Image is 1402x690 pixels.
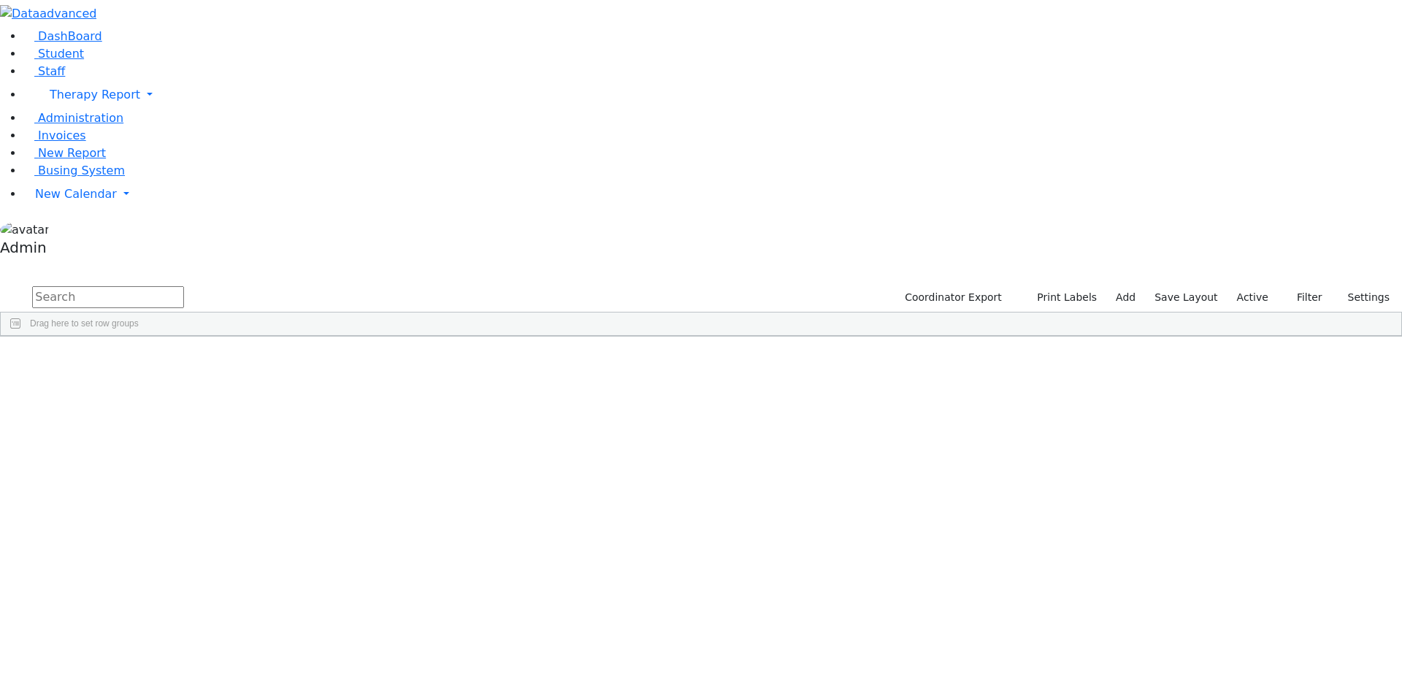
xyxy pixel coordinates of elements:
a: New Report [23,146,106,160]
a: Busing System [23,164,125,177]
button: Save Layout [1148,286,1224,309]
a: Invoices [23,129,86,142]
button: Settings [1329,286,1396,309]
span: Student [38,47,84,61]
span: Therapy Report [50,88,140,101]
a: Add [1109,286,1142,309]
input: Search [32,286,184,308]
a: Student [23,47,84,61]
button: Print Labels [1020,286,1103,309]
a: Therapy Report [23,80,1402,110]
a: DashBoard [23,29,102,43]
span: New Calendar [35,187,117,201]
span: DashBoard [38,29,102,43]
button: Coordinator Export [895,286,1008,309]
span: New Report [38,146,106,160]
a: Staff [23,64,65,78]
a: New Calendar [23,180,1402,209]
span: Administration [38,111,123,125]
a: Administration [23,111,123,125]
span: Staff [38,64,65,78]
button: Filter [1278,286,1329,309]
span: Drag here to set row groups [30,318,139,329]
span: Busing System [38,164,125,177]
label: Active [1230,286,1275,309]
span: Invoices [38,129,86,142]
